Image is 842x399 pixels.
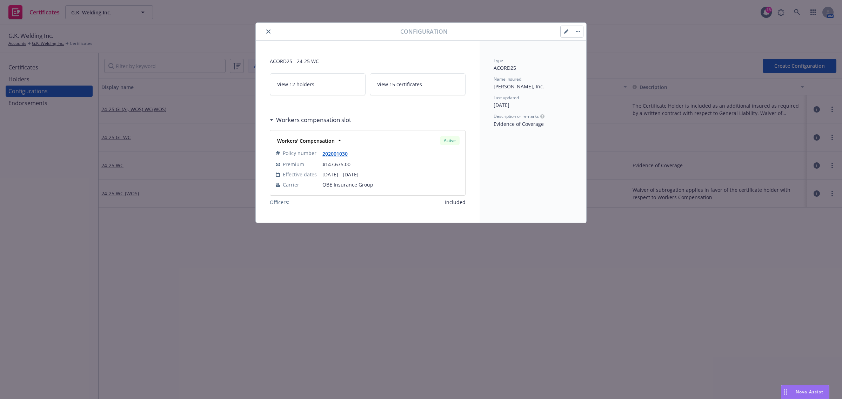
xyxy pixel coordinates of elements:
[283,149,316,157] span: Policy number
[264,27,273,36] button: close
[283,161,304,168] span: Premium
[494,102,509,108] span: [DATE]
[494,76,521,82] span: Name insured
[277,137,335,144] strong: Workers' Compensation
[270,198,289,206] span: Officers:
[270,115,351,124] div: Workers compensation slot
[443,137,457,144] span: Active
[270,58,466,65] span: ACORD25 - 24-25 WC
[494,121,544,127] span: Evidence of Coverage
[781,385,790,399] div: Drag to move
[370,73,466,95] a: View 15 certificates
[322,150,353,157] a: 202001030
[270,73,366,95] a: View 12 holders
[494,58,503,63] span: Type
[276,115,351,124] h3: Workers compensation slot
[377,81,422,88] span: View 15 certificates
[494,83,544,90] span: [PERSON_NAME], Inc.
[283,171,317,178] span: Effective dates
[322,181,460,188] span: QBE Insurance Group
[781,385,829,399] button: Nova Assist
[400,27,448,36] span: Configuration
[283,181,299,188] span: Carrier
[796,389,823,395] span: Nova Assist
[277,81,314,88] span: View 12 holders
[494,65,516,71] span: ACORD25
[494,113,539,119] span: Description or remarks
[322,161,350,168] span: $147,675.00
[445,198,466,206] span: Included
[494,95,519,101] span: Last updated
[322,171,460,178] span: [DATE] - [DATE]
